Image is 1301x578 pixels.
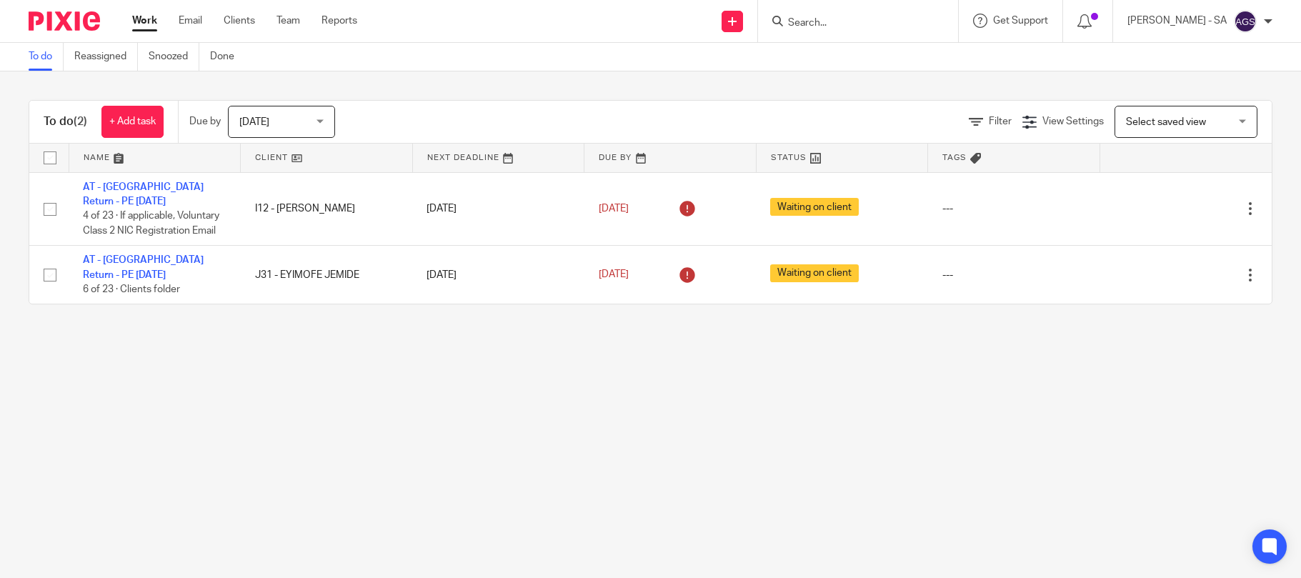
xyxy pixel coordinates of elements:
td: [DATE] [412,172,584,246]
a: Work [132,14,157,28]
span: (2) [74,116,87,127]
span: [DATE] [239,117,269,127]
span: 6 of 23 · Clients folder [83,284,180,294]
a: Team [276,14,300,28]
input: Search [787,17,915,30]
p: [PERSON_NAME] - SA [1127,14,1227,28]
span: Select saved view [1126,117,1206,127]
a: AT - [GEOGRAPHIC_DATA] Return - PE [DATE] [83,255,204,279]
h1: To do [44,114,87,129]
span: Waiting on client [770,198,859,216]
div: --- [942,201,1086,216]
a: To do [29,43,64,71]
span: Get Support [993,16,1048,26]
td: [DATE] [412,246,584,304]
td: J31 - EYIMOFE JEMIDE [241,246,413,304]
a: Email [179,14,202,28]
a: Reports [321,14,357,28]
span: [DATE] [599,204,629,214]
a: Snoozed [149,43,199,71]
span: Waiting on client [770,264,859,282]
span: 4 of 23 · If applicable, Voluntary Class 2 NIC Registration Email [83,211,219,236]
a: Clients [224,14,255,28]
a: Reassigned [74,43,138,71]
span: Filter [989,116,1012,126]
span: Tags [942,154,967,161]
a: AT - [GEOGRAPHIC_DATA] Return - PE [DATE] [83,182,204,206]
img: Pixie [29,11,100,31]
p: Due by [189,114,221,129]
a: + Add task [101,106,164,138]
td: I12 - [PERSON_NAME] [241,172,413,246]
a: Done [210,43,245,71]
img: svg%3E [1234,10,1257,33]
div: --- [942,268,1086,282]
span: View Settings [1042,116,1104,126]
span: [DATE] [599,270,629,280]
